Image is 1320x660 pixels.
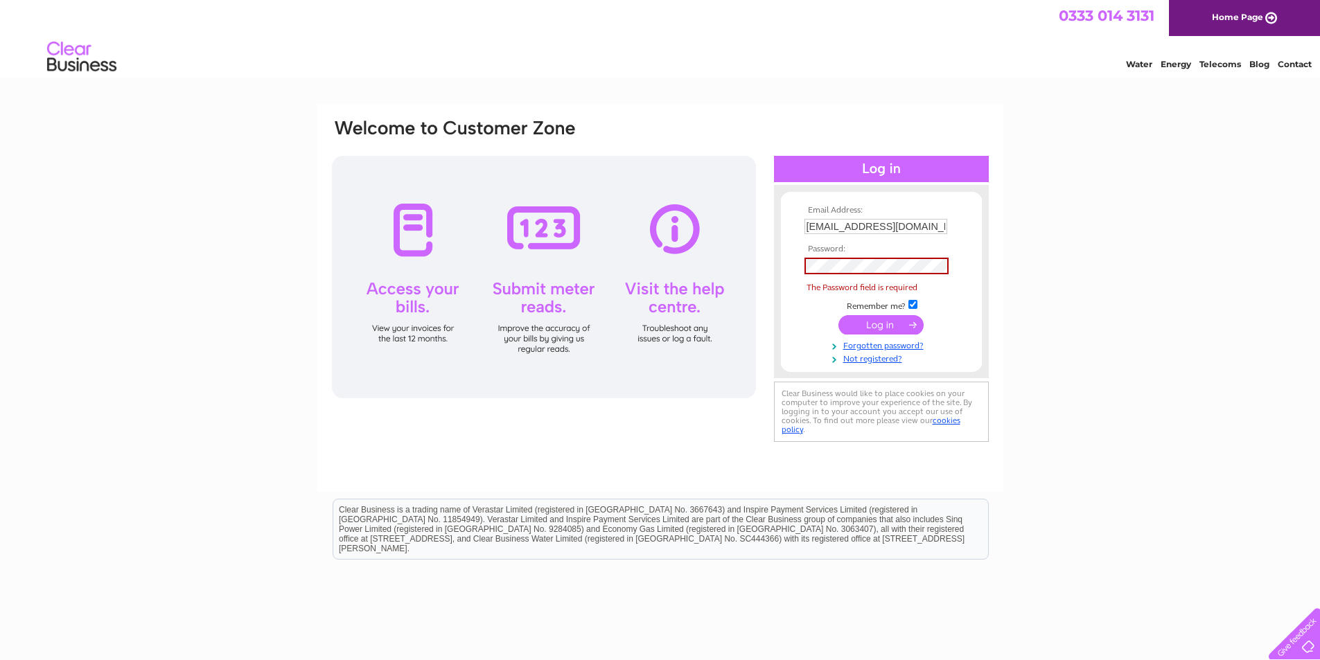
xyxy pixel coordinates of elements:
td: Remember me? [801,298,962,312]
th: Email Address: [801,206,962,215]
a: 0333 014 3131 [1059,7,1154,24]
input: Submit [838,315,924,335]
span: The Password field is required [807,283,917,292]
div: Clear Business is a trading name of Verastar Limited (registered in [GEOGRAPHIC_DATA] No. 3667643... [333,8,988,67]
a: Contact [1278,59,1312,69]
a: Telecoms [1199,59,1241,69]
a: Blog [1249,59,1269,69]
img: logo.png [46,36,117,78]
a: Not registered? [804,351,962,364]
a: Forgotten password? [804,338,962,351]
div: Clear Business would like to place cookies on your computer to improve your experience of the sit... [774,382,989,442]
th: Password: [801,244,962,254]
a: Energy [1161,59,1191,69]
a: Water [1126,59,1152,69]
a: cookies policy [782,416,960,434]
